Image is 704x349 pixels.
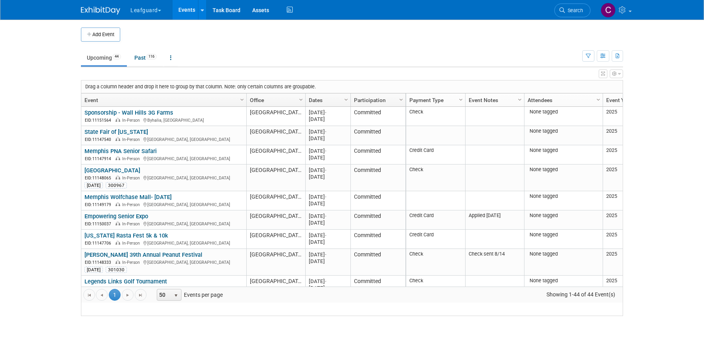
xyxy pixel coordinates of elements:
span: In-Person [122,156,142,161]
div: None tagged [528,193,600,199]
span: - [325,129,326,135]
td: Committed [350,210,405,230]
div: [DATE] [309,148,347,154]
a: Legends Links Golf Tournament [84,278,167,285]
a: State Fair of [US_STATE] [84,128,148,135]
span: 1 [109,289,121,301]
span: Search [565,7,583,13]
div: [GEOGRAPHIC_DATA], [GEOGRAPHIC_DATA] [84,155,243,162]
a: Sponsorship - Wall Hills 3G Farms [84,109,173,116]
a: Column Settings [297,93,306,105]
a: Column Settings [238,93,247,105]
div: [GEOGRAPHIC_DATA], [GEOGRAPHIC_DATA] [84,136,243,143]
div: None tagged [528,212,600,219]
span: In-Person [122,241,142,246]
span: Showing 1-44 of 44 Event(s) [539,289,623,300]
a: Payment Type [409,93,460,107]
span: 116 [146,54,157,60]
td: [GEOGRAPHIC_DATA] [246,191,305,210]
div: [DATE] [309,213,347,219]
span: - [325,148,326,154]
div: [GEOGRAPHIC_DATA], [GEOGRAPHIC_DATA] [84,220,243,227]
td: Check [406,164,465,191]
a: Dates [309,93,345,107]
img: In-Person Event [115,202,120,206]
span: - [325,213,326,219]
div: [GEOGRAPHIC_DATA], [GEOGRAPHIC_DATA] [84,239,243,246]
span: - [325,278,326,284]
span: EID: 11147540 [85,137,114,142]
td: [GEOGRAPHIC_DATA] [246,276,305,302]
span: Column Settings [398,97,404,103]
div: [DATE] [309,232,347,239]
div: [GEOGRAPHIC_DATA], [GEOGRAPHIC_DATA] [84,259,243,265]
span: Column Settings [458,97,464,103]
td: Credit Card [406,230,465,249]
td: [GEOGRAPHIC_DATA] [246,145,305,164]
td: [GEOGRAPHIC_DATA] [246,249,305,276]
img: In-Person Event [115,241,120,245]
div: Drag a column header and drop it here to group by that column. Note: only certain columns are gro... [81,80,623,93]
a: Go to the last page [135,289,147,301]
div: [DATE] [309,109,347,116]
td: Committed [350,107,405,126]
td: 2025 [603,249,662,276]
td: [GEOGRAPHIC_DATA] [246,164,305,191]
span: EID: 11149179 [85,203,114,207]
td: [GEOGRAPHIC_DATA] [246,230,305,249]
a: Event Notes [469,93,519,107]
div: None tagged [528,232,600,238]
span: - [325,194,326,200]
span: Go to the first page [86,292,92,298]
img: In-Person Event [115,137,120,141]
div: 301030 [106,267,127,273]
td: 2025 [603,230,662,249]
div: [DATE] [309,194,347,200]
div: None tagged [528,147,600,153]
a: Upcoming44 [81,50,127,65]
a: Event Year [606,93,656,107]
div: [GEOGRAPHIC_DATA], [GEOGRAPHIC_DATA] [84,285,243,292]
a: [PERSON_NAME] 39th Annual Peanut Festival [84,251,202,258]
a: Past116 [128,50,163,65]
td: Committed [350,191,405,210]
td: Committed [350,126,405,145]
span: EID: 11150037 [85,222,114,226]
span: Column Settings [298,97,304,103]
div: [DATE] [309,258,347,265]
td: Credit Card [406,145,465,164]
span: Go to the next page [125,292,131,298]
td: 2025 [603,191,662,210]
span: select [173,292,179,299]
td: Committed [350,145,405,164]
a: Memphis PNA Senior Safari [84,148,157,155]
td: Check [406,276,465,302]
div: [DATE] [309,285,347,291]
span: EID: 11151564 [85,118,114,122]
div: [DATE] [309,128,347,135]
div: Byhalia, [GEOGRAPHIC_DATA] [84,117,243,123]
td: Committed [350,276,405,302]
div: None tagged [528,109,600,115]
span: EID: 11147706 [85,241,114,245]
span: In-Person [122,118,142,123]
td: Check [406,249,465,276]
span: Go to the last page [137,292,144,298]
img: In-Person Event [115,175,120,179]
div: [DATE] [84,182,103,188]
span: EID: 11148065 [85,176,114,180]
span: - [325,110,326,115]
div: [GEOGRAPHIC_DATA], [GEOGRAPHIC_DATA] [84,201,243,208]
span: - [325,167,326,173]
span: 50 [157,289,170,300]
td: [GEOGRAPHIC_DATA] [246,210,305,230]
div: None tagged [528,278,600,284]
td: Check [406,107,465,126]
td: 2025 [603,126,662,145]
a: Go to the previous page [96,289,108,301]
a: [GEOGRAPHIC_DATA] [84,167,140,174]
img: In-Person Event [115,118,120,122]
div: [DATE] [84,267,103,273]
td: Credit Card [406,210,465,230]
button: Add Event [81,27,120,42]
